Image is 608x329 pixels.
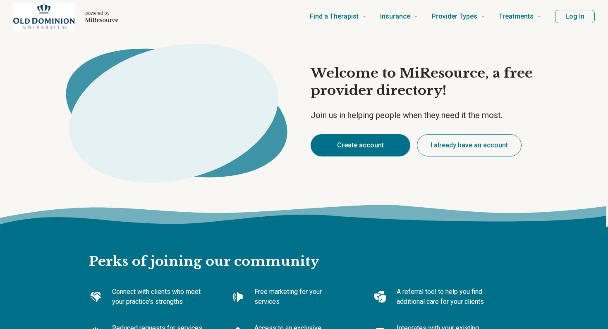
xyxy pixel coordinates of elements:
span: Find a Therapist [310,11,359,22]
span: Treatments [499,11,534,22]
p: powered by [85,10,118,17]
h2: Perks of joining our community [89,227,519,270]
button: Create account [311,134,410,156]
p: Join us in helping people when they need it the most. [311,109,555,121]
a: Home page [13,3,118,30]
p: Free marketing for your services [254,287,347,307]
button: Log In [555,10,595,23]
p: A referral tool to help you find additional care for your clients [397,287,489,307]
span: Insurance [380,11,410,22]
p: Connect with clients who meet your practice’s strengths [112,287,205,307]
span: Provider Types [432,11,477,22]
h1: Welcome to MiResource, a free provider directory! [311,65,555,99]
button: I already have an account [417,134,522,156]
